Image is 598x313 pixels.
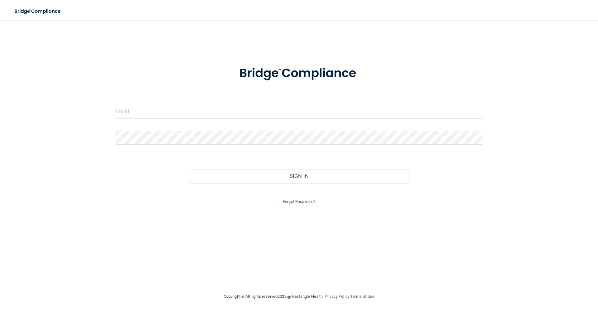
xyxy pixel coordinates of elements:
a: Terms of Use [350,294,374,299]
img: bridge_compliance_login_screen.278c3ca4.svg [9,5,67,18]
input: Email [116,105,482,119]
a: Forgot Password? [283,199,315,204]
button: Sign In [189,169,409,183]
a: Privacy Policy [325,294,349,299]
img: bridge_compliance_login_screen.278c3ca4.svg [226,57,372,90]
div: Copyright © All rights reserved 2025 @ Rectangle Health | | [185,287,413,306]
